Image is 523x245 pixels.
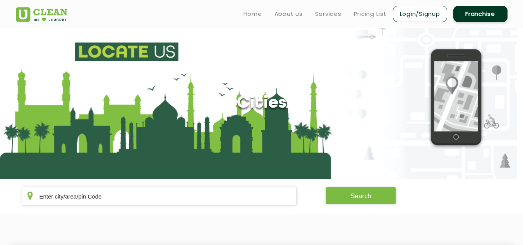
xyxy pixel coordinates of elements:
[16,7,67,22] img: UClean Laundry and Dry Cleaning
[243,9,262,19] a: Home
[237,94,286,113] h1: Cities
[393,6,447,22] a: Login/Signup
[326,187,396,204] button: Search
[22,187,297,206] input: Enter city/area/pin Code
[274,9,303,19] a: About us
[354,9,387,19] a: Pricing List
[453,6,508,22] a: Franchise
[315,9,341,19] a: Services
